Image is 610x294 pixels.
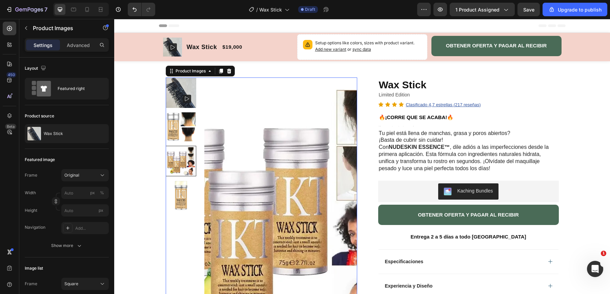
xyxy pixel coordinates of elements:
div: % [100,190,104,196]
iframe: Design area [114,19,610,294]
button: Save [517,3,540,16]
p: Setup options like colors, sizes with product variant. [201,21,307,34]
div: Featured right [58,81,99,96]
span: Save [523,7,534,13]
span: sync data [238,28,257,33]
button: Show more [25,240,109,252]
span: Add new variant [201,28,232,33]
iframe: Intercom live chat [587,261,603,277]
span: or [232,28,257,33]
p: Wax Stick [44,131,63,136]
div: Image list [25,265,43,271]
button: 7 [3,3,50,16]
div: px [90,190,95,196]
div: Navigation [25,224,45,230]
span: Square [64,281,78,287]
button: Original [61,169,109,181]
input: px% [61,187,109,199]
div: 450 [6,72,16,77]
button: <p><span style="font-size:15px;">OBTENER OFERTA Y PAGAR AL RECIBIR</span></p> [264,186,445,206]
p: Tu piel está llena de manchas, grasa y poros abiertos? ¡Basta de cubrir sin cuidar! Con , dile ad... [265,111,444,153]
button: Kaching Bundles [324,164,384,181]
input: px [61,204,109,217]
div: Layout [25,64,47,73]
span: OBTENER OFERTA Y PAGAR AL RECIBIR [332,24,433,29]
p: 7 [44,5,47,14]
div: Product source [25,113,54,119]
img: product feature img [27,127,41,140]
span: / [256,6,258,13]
strong: 🔥¡CORRE QUE SE ACABA!🔥 [265,95,340,101]
h1: Wax Stick [264,59,445,73]
div: Add... [75,225,107,231]
button: % [88,189,97,197]
span: 1 product assigned [455,6,500,13]
p: Product Images [33,24,90,32]
label: Frame [25,172,37,178]
button: px [98,189,106,197]
button: <p><span style="font-size:15px;">OBTENER OFERTA Y PAGAR AL RECIBIR</span></p> [317,17,447,37]
p: Settings [34,42,53,49]
label: Width [25,190,36,196]
span: Limited Edition [265,73,296,78]
span: OBTENER OFERTA Y PAGAR AL RECIBIR [304,193,405,199]
strong: Entrega 2 a 5 días a todo [GEOGRAPHIC_DATA] [296,215,412,221]
span: 1 [601,251,606,256]
div: Beta [5,124,16,129]
div: Show more [51,242,83,249]
p: Experiencia y Diseño [271,264,319,270]
div: Undo/Redo [128,3,155,16]
span: Original [64,172,79,178]
div: Upgrade to publish [548,6,602,13]
span: px [99,208,103,213]
div: Product Images [60,49,93,55]
button: 1 product assigned [450,3,515,16]
span: Wax Stick [259,6,282,13]
div: Kaching Bundles [343,168,379,176]
u: Clasificado 4,7 estrellas (217 reseñas) [292,83,367,88]
strong: NUDESKIN ESSENCE™ [274,125,335,131]
label: Height [25,207,37,213]
p: Especificaciones [271,240,309,246]
button: Upgrade to publish [543,3,607,16]
label: Frame [25,281,37,287]
span: Draft [305,6,315,13]
div: Featured image [25,157,55,163]
img: KachingBundles.png [329,168,338,177]
p: Advanced [67,42,90,49]
button: Square [61,278,109,290]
